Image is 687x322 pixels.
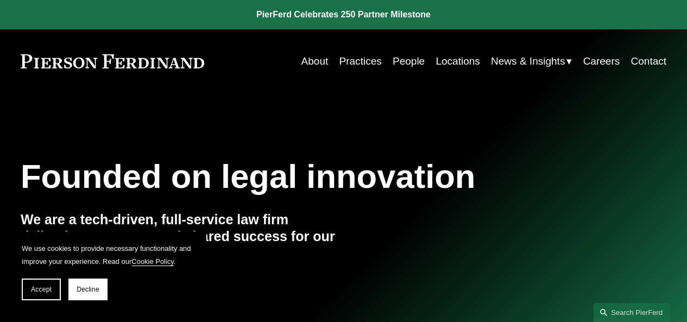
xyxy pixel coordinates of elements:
[301,51,329,72] a: About
[21,157,559,195] h1: Founded on legal innovation
[22,242,196,268] p: We use cookies to provide necessary functionality and improve your experience. Read our .
[583,51,620,72] a: Careers
[491,52,565,71] span: News & Insights
[393,51,425,72] a: People
[594,303,670,322] a: Search this site
[22,279,61,300] button: Accept
[631,51,667,72] a: Contact
[77,286,99,293] span: Decline
[491,51,572,72] a: folder dropdown
[131,257,174,266] a: Cookie Policy
[68,279,108,300] button: Decline
[436,51,480,72] a: Locations
[11,231,206,311] section: Cookie banner
[21,211,344,263] h4: We are a tech-driven, full-service law firm delivering outcomes and shared success for our global...
[339,51,382,72] a: Practices
[31,286,52,293] span: Accept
